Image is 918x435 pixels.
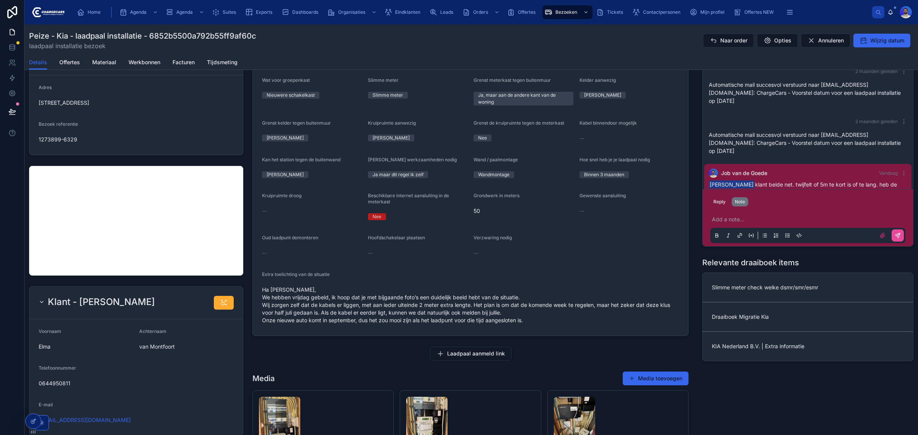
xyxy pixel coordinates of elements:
span: Exports [256,9,272,15]
span: Voornaam [39,328,61,334]
span: -- [579,135,584,142]
span: Elma [39,343,133,351]
span: Bezoeken [555,9,577,15]
div: scrollable content [71,4,872,21]
a: Facturen [173,55,195,71]
span: Opties [774,37,791,44]
span: Offertes [518,9,535,15]
span: Details [29,58,47,66]
span: Slimme meter check welke dsmr/smr/esmr [712,284,904,291]
span: Facturen [173,58,195,66]
a: [EMAIL_ADDRESS][DOMAIN_NAME] [39,416,131,424]
a: Media toevoegen [623,372,688,385]
span: [PERSON_NAME] [709,180,754,188]
a: Agenda [163,5,208,19]
span: 0644950811 [39,380,234,387]
span: Materiaal [92,58,116,66]
a: Tijdsmeting [207,55,238,71]
a: Contactpersonen [630,5,686,19]
span: Extra toelichting van de situatie [262,271,330,277]
span: -- [262,207,267,215]
button: Reply [710,197,729,206]
a: KIA Nederland B.V. | Extra informatie [703,331,913,361]
div: Wandmontage [478,171,509,178]
span: Slimme meter [368,77,399,83]
span: Telefoonnummer [39,365,76,371]
span: Kruipruimte droog [262,193,301,198]
a: Leads [427,5,459,19]
span: Grenst meterkast tegen buitenmuur [474,77,551,83]
div: [PERSON_NAME] [373,135,410,141]
a: Mijn profiel [687,5,730,19]
span: Beschikbare internet aansluiting in de meterkast [368,193,449,205]
button: Wijzig datum [853,34,910,47]
span: Bezoek referentie [39,121,78,127]
div: Slimme meter [373,92,403,99]
button: Note [732,197,748,206]
span: Offertes NEW [744,9,774,15]
h1: Relevante draaiboek items [702,257,799,268]
a: Offertes [505,5,541,19]
span: Organisaties [338,9,365,15]
span: Grondwerk in meters [474,193,519,198]
span: laadpaal installatie bezoek [29,41,256,50]
h1: Peize - Kia - laadpaal installatie - 6852b5500a792b55ff9af60c [29,31,256,41]
a: Organisaties [325,5,381,19]
a: Home [75,5,106,19]
a: Draaiboek Migratie Kia [703,302,913,331]
a: Agenda [117,5,162,19]
div: [PERSON_NAME] [267,171,304,178]
span: Vandaag [879,170,898,176]
span: Wijzig datum [870,37,904,44]
span: E-mail [39,402,53,407]
button: Annuleren [801,34,850,47]
div: Nee [478,135,487,141]
a: Bezoeken [542,5,592,19]
button: Laadpaal aanmeld link [430,347,511,360]
p: Automatische mail succesvol verstuurd naar [EMAIL_ADDRESS][DOMAIN_NAME]: ChargeCars - Voorstel da... [709,131,907,155]
span: Kelder aanwezig [579,77,616,83]
span: 2 maanden geleden [855,68,898,74]
a: Orders [460,5,503,19]
span: van Montfoort [139,343,234,351]
span: Tijdsmeting [207,58,238,66]
span: Annuleren [818,37,844,44]
span: Eindklanten [395,9,420,15]
span: Achternaam [139,328,166,334]
img: App logo [31,6,65,18]
span: [PERSON_NAME] werkzaamheden nodig [368,157,457,162]
span: 50 [474,207,573,215]
span: KIA Nederland B.V. | Extra informatie [712,342,904,350]
span: Laadpaal aanmeld link [447,350,505,357]
span: Gewenste aansluiting [579,193,626,198]
span: Mijn profiel [700,9,724,15]
p: Automatische mail succesvol verstuurd naar [EMAIL_ADDRESS][DOMAIN_NAME]: ChargeCars - Voorstel da... [709,81,907,105]
button: Opties [757,34,798,47]
span: Draaiboek Migratie Kia [712,313,904,321]
span: -- [474,249,478,257]
span: Job van de Goede [721,169,767,177]
div: Nieuwere schakelkast [267,92,315,99]
span: Kabel binnendoor mogelijk [579,120,637,126]
div: Note [735,199,745,205]
span: -- [368,249,373,257]
span: 2 maanden geleden [855,118,898,124]
span: Hoofdschakelaar plaatsen [368,235,425,240]
div: Nee [373,213,381,220]
span: Kruipruimte aanwezig [368,120,416,126]
span: Contactpersonen [643,9,680,15]
span: -- [579,207,584,215]
span: Werkbonnen [129,58,160,66]
div: Ja, maar aan de andere kant van de woning [478,92,569,106]
span: Verzwaring nodig [474,235,512,240]
span: Agenda [176,9,193,15]
a: Slimme meter check welke dsmr/smr/esmr [703,273,913,302]
a: Suites [210,5,241,19]
span: Grenst de kruipruimte tegen de meterkast [474,120,564,126]
h1: Media [252,373,275,384]
span: Dashboards [292,9,318,15]
span: Leads [440,9,453,15]
span: klant belde net. twijfelt of 5m te kort is of te lang. heb de meerkosten telefonisch doorgegeven ... [709,181,897,211]
button: Naar order [703,34,754,47]
span: Kan het station tegen de buitenwand [262,157,340,162]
